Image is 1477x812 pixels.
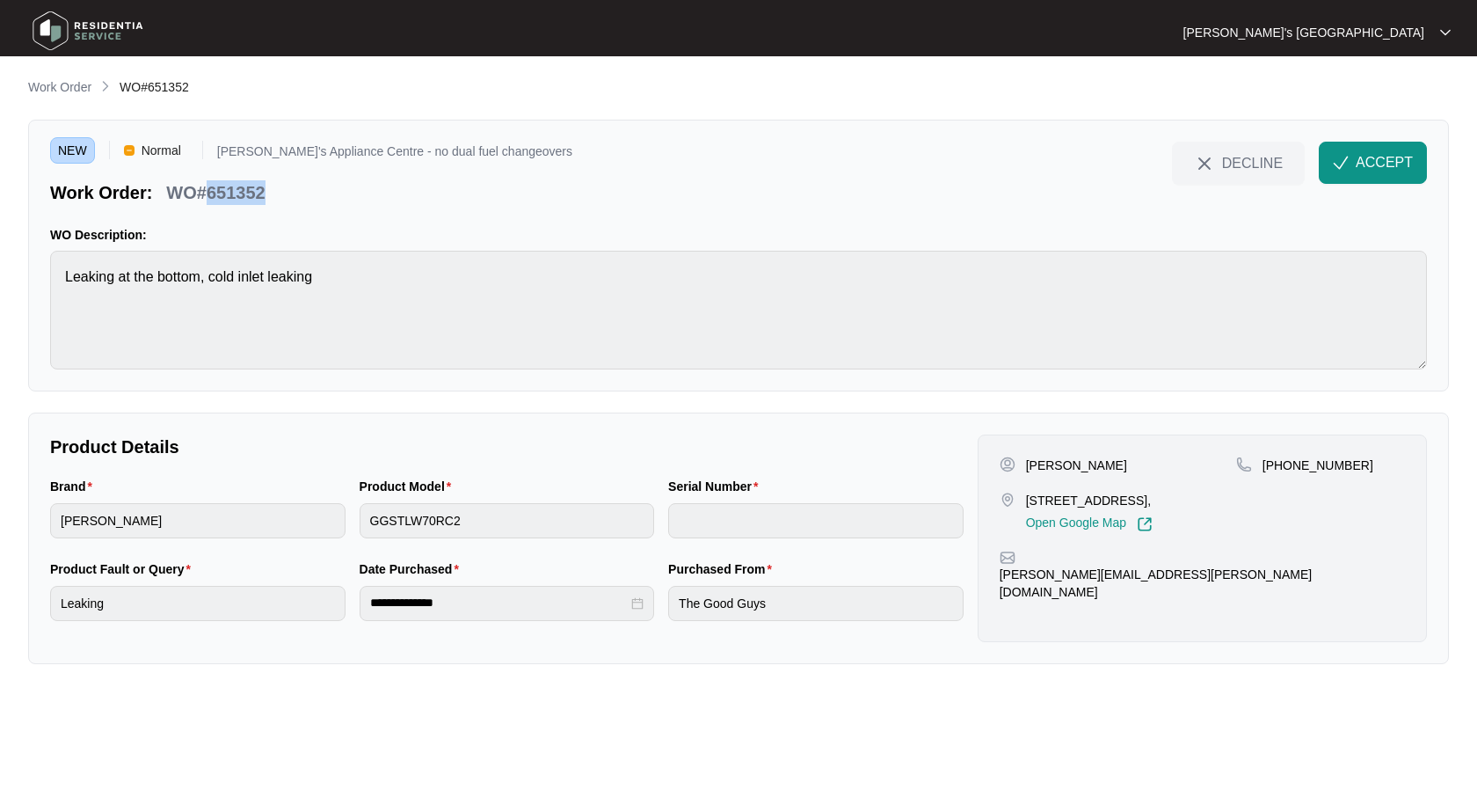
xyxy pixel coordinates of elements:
img: map-pin [1236,457,1252,472]
p: [PERSON_NAME]'s [GEOGRAPHIC_DATA] [1183,24,1424,41]
p: Product Details [50,435,964,459]
a: Work Order [25,78,95,98]
p: Work Order: [50,180,152,205]
label: Product Fault or Query [50,560,198,578]
img: dropdown arrow [1440,28,1451,37]
label: Purchased From [668,560,779,578]
img: Vercel Logo [124,145,135,156]
a: Open Google Map [1026,516,1153,532]
span: DECLINE [1222,153,1283,172]
p: WO#651352 [166,180,265,205]
input: Brand [50,503,346,538]
label: Serial Number [668,478,765,495]
img: Link-External [1137,516,1153,532]
input: Product Fault or Query [50,586,346,621]
label: Brand [50,478,99,495]
label: Date Purchased [360,560,466,578]
textarea: Leaking at the bottom, cold inlet leaking [50,251,1427,369]
p: [PERSON_NAME] [1026,457,1127,474]
input: Date Purchased [370,594,629,612]
img: user-pin [1000,457,1015,472]
button: close-IconDECLINE [1172,142,1305,184]
p: [PERSON_NAME]'s Appliance Centre - no dual fuel changeovers [217,145,572,164]
span: WO#651352 [120,80,189,94]
img: map-pin [1000,492,1015,508]
p: Work Order [28,78,91,96]
label: Product Model [360,478,459,495]
span: ACCEPT [1356,152,1413,173]
p: [PHONE_NUMBER] [1262,457,1373,474]
input: Purchased From [668,586,964,621]
img: chevron-right [98,79,113,93]
input: Serial Number [668,503,964,538]
button: check-IconACCEPT [1319,142,1427,184]
p: [PERSON_NAME][EMAIL_ADDRESS][PERSON_NAME][DOMAIN_NAME] [1000,566,1405,601]
input: Product Model [360,503,655,538]
p: WO Description: [50,226,1427,244]
span: Normal [135,137,188,164]
span: NEW [50,137,95,164]
img: check-Icon [1333,155,1349,171]
img: close-Icon [1194,153,1215,174]
p: [STREET_ADDRESS], [1026,492,1153,509]
img: map-pin [1000,550,1015,566]
img: residentia service logo [26,4,149,57]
